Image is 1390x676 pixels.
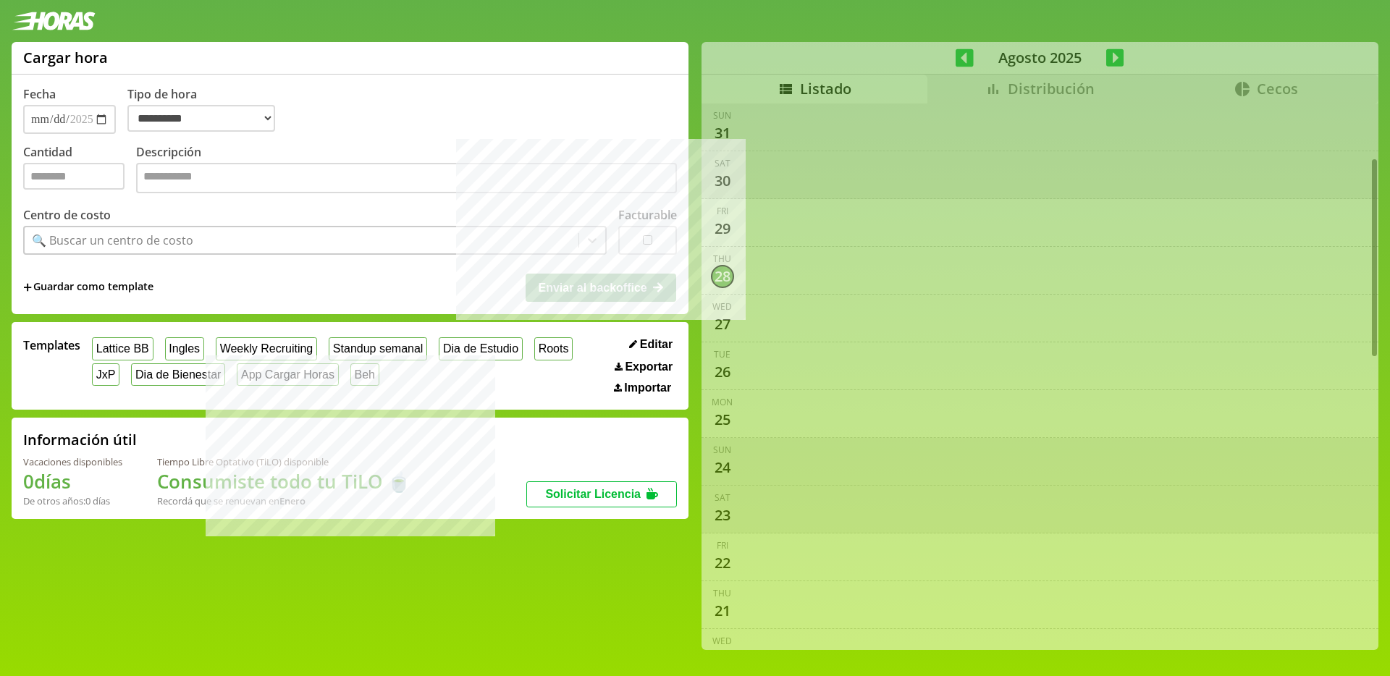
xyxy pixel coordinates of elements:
span: Templates [23,337,80,353]
button: Lattice BB [92,337,153,360]
h1: Consumiste todo tu TiLO 🍵 [157,468,410,494]
button: App Cargar Horas [237,363,339,386]
button: Roots [534,337,573,360]
select: Tipo de hora [127,105,275,132]
textarea: Descripción [136,163,677,193]
button: Standup semanal [329,337,427,360]
h1: 0 días [23,468,122,494]
label: Descripción [136,144,677,197]
b: Enero [279,494,306,507]
div: Recordá que se renuevan en [157,494,410,507]
div: Vacaciones disponibles [23,455,122,468]
div: Tiempo Libre Optativo (TiLO) disponible [157,455,410,468]
label: Facturable [618,207,677,223]
button: Weekly Recruiting [216,337,317,360]
h2: Información útil [23,430,137,449]
label: Tipo de hora [127,86,287,134]
input: Cantidad [23,163,125,190]
span: +Guardar como template [23,279,153,295]
span: + [23,279,32,295]
label: Cantidad [23,144,136,197]
button: Exportar [610,360,677,374]
button: Editar [625,337,677,352]
button: Dia de Bienestar [131,363,225,386]
span: Importar [624,381,671,394]
button: Ingles [165,337,204,360]
span: Exportar [625,360,673,373]
button: Solicitar Licencia [526,481,677,507]
div: 🔍 Buscar un centro de costo [32,232,193,248]
img: logotipo [12,12,96,30]
h1: Cargar hora [23,48,108,67]
label: Centro de costo [23,207,111,223]
button: JxP [92,363,119,386]
button: Beh [350,363,379,386]
span: Solicitar Licencia [545,488,641,500]
span: Editar [640,338,673,351]
label: Fecha [23,86,56,102]
button: Dia de Estudio [439,337,523,360]
div: De otros años: 0 días [23,494,122,507]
